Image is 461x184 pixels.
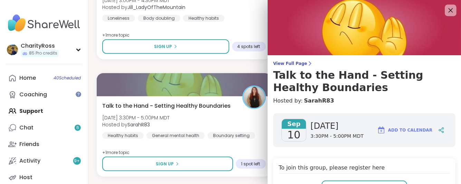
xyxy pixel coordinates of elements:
div: Host [19,174,32,181]
span: Sep [282,119,306,129]
span: Hosted by [102,4,185,11]
a: Coaching [6,86,83,103]
span: 3:30PM - 5:00PM MDT [310,133,364,140]
a: Chat6 [6,119,83,136]
a: Friends [6,136,83,153]
h3: Talk to the Hand - Setting Healthy Boundaries [273,69,455,94]
div: Home [19,74,36,82]
span: 40 Scheduled [54,75,81,81]
div: Friends [19,141,39,148]
img: ShareWell Logomark [377,126,385,134]
b: Jill_LadyOfTheMountain [127,4,185,11]
span: Hosted by [102,121,170,128]
span: Talk to the Hand - Setting Healthy Boundaries [102,102,231,110]
span: 9 + [74,158,80,164]
h4: Hosted by: [273,97,455,105]
span: Sign Up [154,43,172,50]
a: Activity9+ [6,153,83,169]
button: Sign Up [102,39,229,54]
div: Loneliness [102,15,135,22]
button: Add to Calendar [374,122,435,138]
span: [DATE] 3:30PM - 5:00PM MDT [102,114,170,121]
div: Activity [19,157,40,165]
button: Sign Up [102,157,233,171]
div: Coaching [19,91,47,98]
span: [DATE] [310,120,364,132]
b: SarahR83 [127,121,150,128]
img: CharityRoss [7,44,18,55]
a: Home40Scheduled [6,70,83,86]
div: Healthy habits [102,132,144,139]
h4: To join this group, please register here [279,164,450,174]
a: View Full PageTalk to the Hand - Setting Healthy Boundaries [273,61,455,94]
span: 1 spot left [241,161,260,167]
img: ShareWell Nav Logo [6,11,83,35]
img: SarahR83 [243,87,265,108]
div: CharityRoss [21,42,59,50]
span: 4 spots left [238,44,260,49]
div: Boundary setting [208,132,255,139]
div: Chat [19,124,33,132]
span: Sign Up [156,161,174,167]
span: 10 [287,129,300,141]
div: General mental health [146,132,205,139]
div: Healthy habits [183,15,224,22]
span: 6 [76,125,79,131]
span: Add to Calendar [388,127,432,133]
iframe: Spotlight [76,91,81,97]
span: View Full Page [273,61,455,66]
a: SarahR83 [304,97,334,105]
div: Body doubling [138,15,180,22]
span: 85 Pro credits [29,50,57,56]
